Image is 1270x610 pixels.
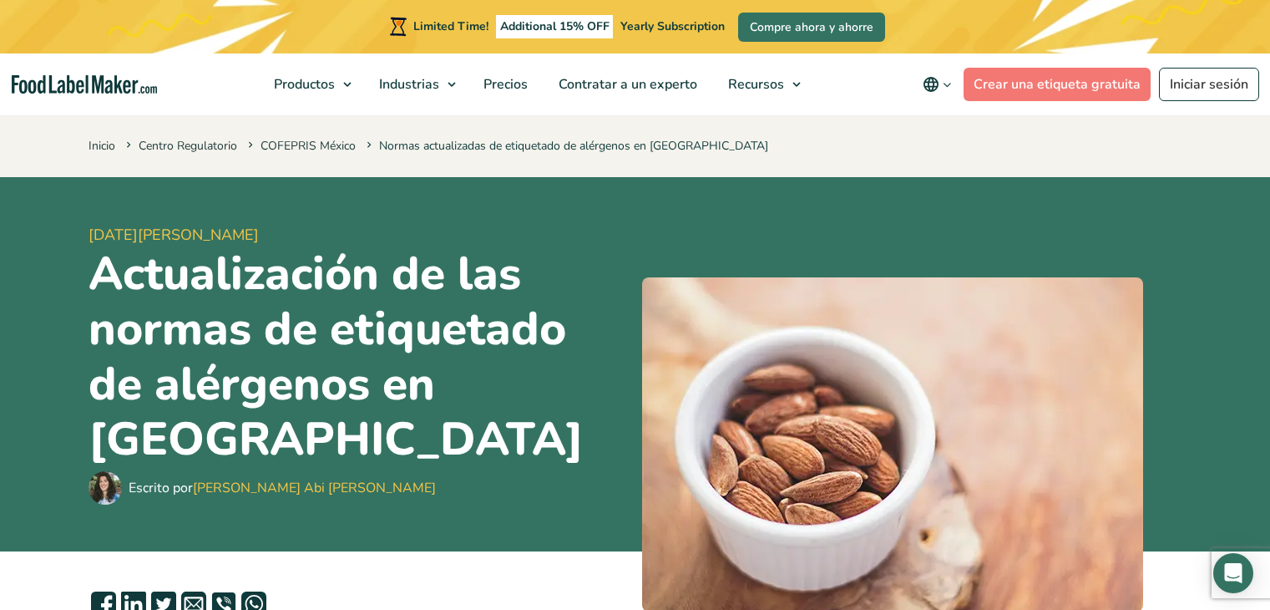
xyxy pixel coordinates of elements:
div: Open Intercom Messenger [1213,553,1253,593]
span: [DATE][PERSON_NAME] [89,224,629,247]
a: Iniciar sesión [1159,68,1259,101]
span: Yearly Subscription [620,18,725,34]
a: Crear una etiqueta gratuita [964,68,1151,101]
span: Normas actualizadas de etiquetado de alérgenos en [GEOGRAPHIC_DATA] [363,138,768,154]
a: Recursos [713,53,809,115]
span: Contratar a un experto [554,75,699,94]
a: Contratar a un experto [544,53,709,115]
div: Escrito por [129,478,436,498]
span: Productos [269,75,336,94]
img: Maria Abi Hanna - Etiquetadora de alimentos [89,471,122,505]
a: Precios [468,53,539,115]
span: Additional 15% OFF [496,15,614,38]
span: Industrias [374,75,441,94]
a: Inicio [89,138,115,154]
a: Productos [259,53,360,115]
span: Limited Time! [413,18,488,34]
h1: Actualización de las normas de etiquetado de alérgenos en [GEOGRAPHIC_DATA] [89,247,629,467]
a: Industrias [364,53,464,115]
a: Compre ahora y ahorre [738,13,885,42]
a: COFEPRIS México [261,138,356,154]
a: Centro Regulatorio [139,138,237,154]
span: Recursos [723,75,786,94]
a: [PERSON_NAME] Abi [PERSON_NAME] [193,479,436,497]
span: Precios [478,75,529,94]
